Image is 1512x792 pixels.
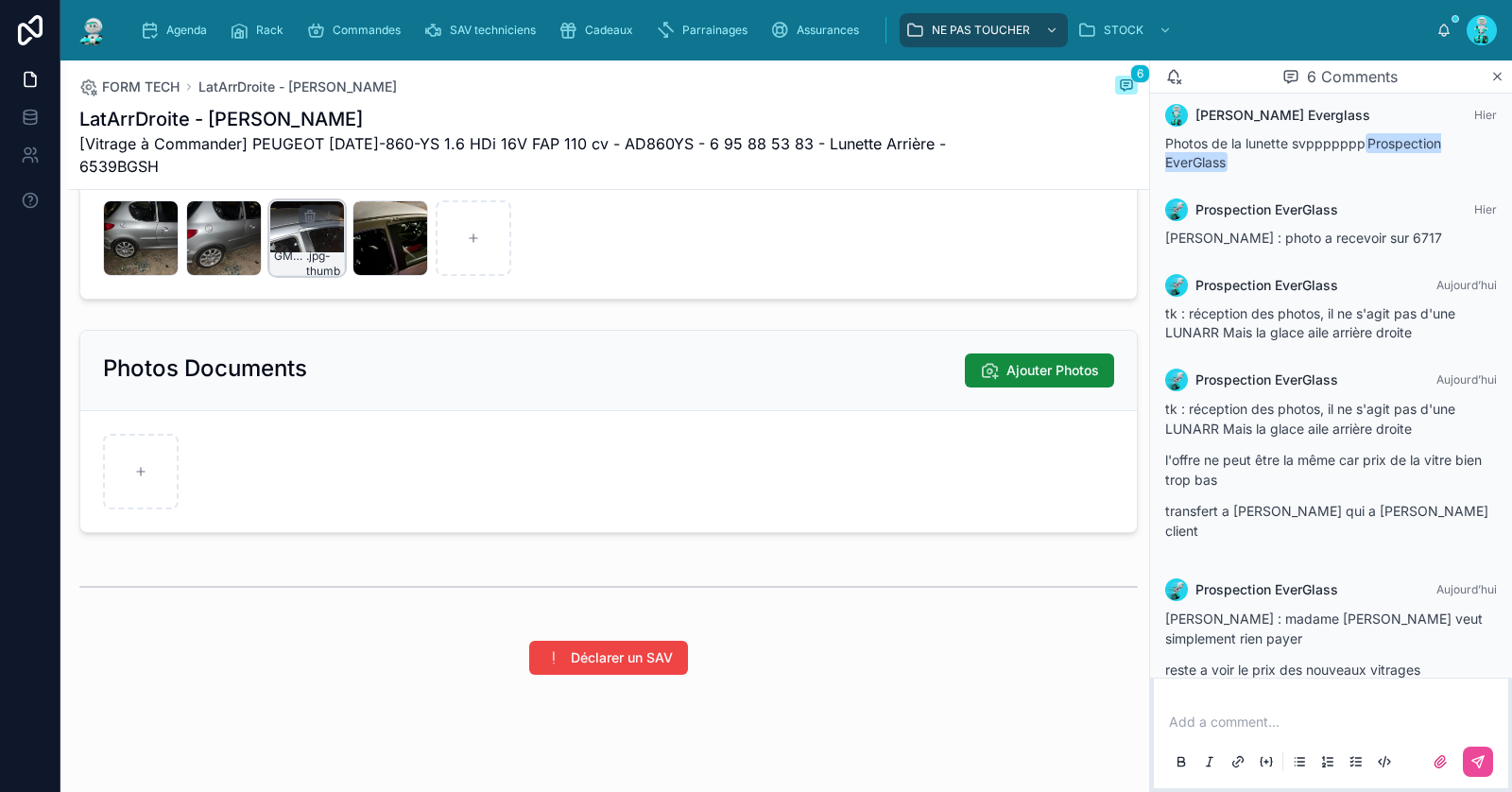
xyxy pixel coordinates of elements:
[1165,501,1497,541] p: transfert a [PERSON_NAME] qui a [PERSON_NAME] client
[256,23,283,38] span: Rack
[79,106,996,132] h1: LatArrDroite - [PERSON_NAME]
[1195,200,1338,219] span: Prospection EverGlass
[79,77,180,96] a: FORM TECH
[1474,108,1497,122] span: Hier
[1195,106,1370,125] span: [PERSON_NAME] Everglass
[571,648,673,667] span: Déclarer un SAV
[1195,370,1338,389] span: Prospection EverGlass
[79,132,996,178] span: [Vitrage à Commander] PEUGEOT [DATE]-860-YS 1.6 HDi 16V FAP 110 cv - AD860YS - 6 95 88 53 83 - Lu...
[1165,135,1441,170] span: Photos de la lunette svppppppp
[306,249,340,279] span: .jpg-thumb
[529,641,688,675] button: Déclarer un SAV
[1436,582,1497,596] span: Aujourd’hui
[1165,450,1497,490] p: l'offre ne peut être la même car prix de la vitre bien trop bas
[650,13,761,47] a: Parrainages
[1165,230,1442,246] span: [PERSON_NAME] : photo a recevoir sur 6717
[765,13,872,47] a: Assurances
[1130,64,1150,83] span: 6
[932,23,1030,38] span: NE PAS TOUCHER
[274,249,306,279] span: GMRHZWIVYVEATWQF5ZMEYLLIVH
[1165,305,1455,340] span: tk : réception des photos, il ne s'agit pas d'une LUNARR Mais la glace aile arrière droite
[553,13,646,47] a: Cadeaux
[1436,278,1497,292] span: Aujourd’hui
[1195,276,1338,295] span: Prospection EverGlass
[1474,202,1497,216] span: Hier
[1115,76,1138,98] button: 6
[1165,399,1497,439] p: tk : réception des photos, il ne s'agit pas d'une LUNARR Mais la glace aile arrière droite
[1436,372,1497,387] span: Aujourd’hui
[1165,609,1497,648] p: [PERSON_NAME] : madame [PERSON_NAME] veut simplement rien payer
[1072,13,1181,47] a: STOCK
[585,23,633,38] span: Cadeaux
[1195,580,1338,599] span: Prospection EverGlass
[965,353,1114,387] button: Ajouter Photos
[103,353,307,384] h2: Photos Documents
[224,13,297,47] a: Rack
[450,23,536,38] span: SAV techniciens
[134,13,220,47] a: Agenda
[900,13,1068,47] a: NE PAS TOUCHER
[418,13,549,47] a: SAV techniciens
[1104,23,1143,38] span: STOCK
[682,23,747,38] span: Parrainages
[198,77,397,96] a: LatArrDroite - [PERSON_NAME]
[125,9,1436,51] div: scrollable content
[102,77,180,96] span: FORM TECH
[1165,133,1441,172] span: Prospection EverGlass
[1307,65,1398,88] span: 6 Comments
[1165,660,1497,680] p: reste a voir le prix des nouveaux vitrages
[301,13,414,47] a: Commandes
[333,23,401,38] span: Commandes
[166,23,207,38] span: Agenda
[76,15,110,45] img: App logo
[797,23,859,38] span: Assurances
[1006,361,1099,380] span: Ajouter Photos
